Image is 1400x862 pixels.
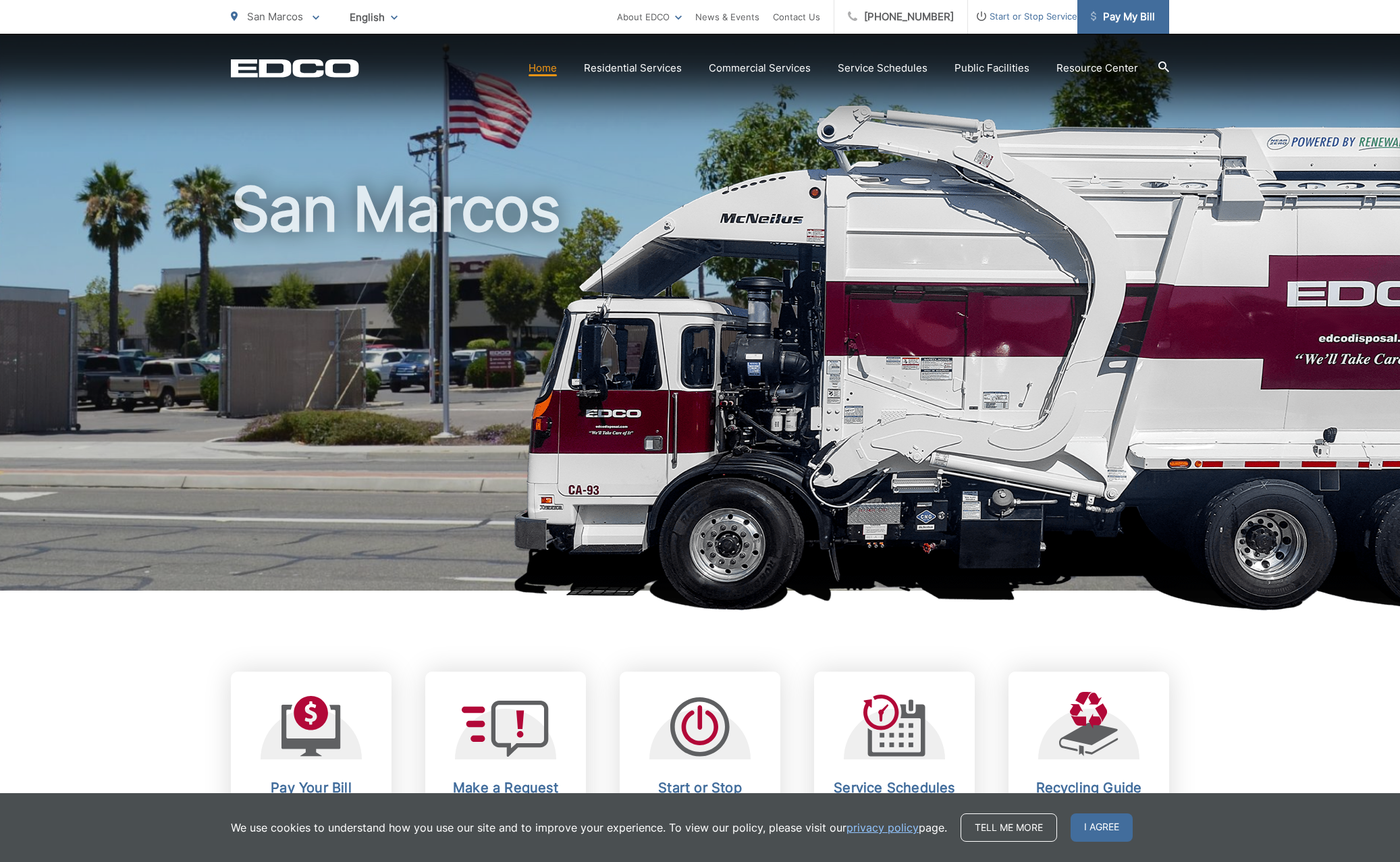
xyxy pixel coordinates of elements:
a: About EDCO [617,9,682,25]
a: Residential Services [584,60,682,76]
a: Home [529,60,557,76]
span: Pay My Bill [1091,9,1155,25]
a: Contact Us [773,9,820,25]
a: Public Facilities [954,60,1029,76]
a: Resource Center [1056,60,1138,76]
h2: Make a Request [439,780,572,796]
a: EDCD logo. Return to the homepage. [231,59,359,78]
h1: San Marcos [231,176,1169,603]
a: Tell me more [961,813,1057,842]
p: We use cookies to understand how you use our site and to improve your experience. To view our pol... [231,819,947,836]
a: Service Schedules [838,60,927,76]
h2: Pay Your Bill [244,780,378,796]
a: privacy policy [846,819,919,836]
span: English [340,5,408,29]
h2: Recycling Guide [1022,780,1156,796]
a: Commercial Services [709,60,811,76]
a: News & Events [695,9,759,25]
span: San Marcos [247,10,303,23]
h2: Start or Stop Service [633,780,767,812]
span: I agree [1071,813,1133,842]
h2: Service Schedules [828,780,961,796]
